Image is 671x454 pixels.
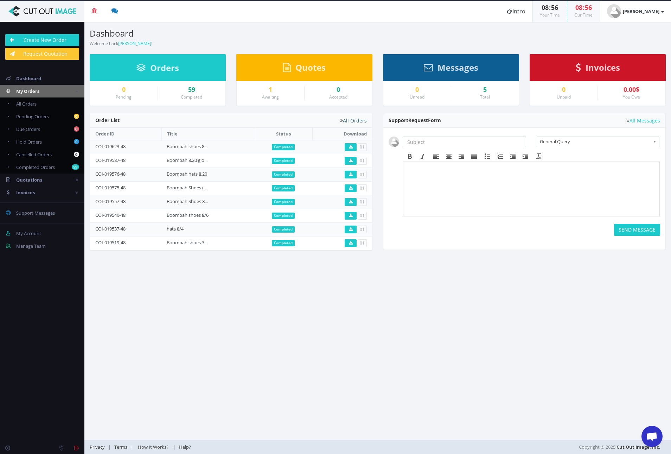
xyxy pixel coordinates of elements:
[16,151,52,158] span: Cancelled Orders
[295,62,326,73] span: Quotes
[430,152,442,161] div: Align left
[242,86,299,93] div: 1
[167,157,211,163] a: Boombah 8.20 gloves
[481,152,494,161] div: Bullet list
[116,94,132,100] small: Pending
[90,40,152,46] small: Welcome back !
[607,4,621,18] img: timthumb.php
[16,88,39,94] span: My Orders
[403,162,659,216] iframe: Rich Text Area. Press ALT-F9 for menu. Press ALT-F10 for toolbar. Press ALT-0 for help
[576,66,620,72] a: Invoices
[456,86,514,93] div: 5
[579,443,660,450] span: Copyright © 2025,
[340,118,367,123] a: All Orders
[437,62,478,73] span: Messages
[410,94,424,100] small: Unread
[138,444,168,450] span: How It Works?
[574,12,593,18] small: Our Time
[167,143,211,150] a: Boombah shoes 8/26
[532,152,545,161] div: Clear formatting
[455,152,468,161] div: Align right
[90,29,372,38] h3: Dashboard
[272,185,295,191] span: Completed
[95,226,126,232] a: COI-019537-48
[90,440,474,454] div: | | |
[272,240,295,246] span: Completed
[74,139,79,144] b: 0
[74,152,79,157] b: 0
[416,152,429,161] div: Italic
[90,128,161,140] th: Order ID
[272,226,295,233] span: Completed
[181,94,202,100] small: Completed
[540,12,560,18] small: Your Time
[150,62,179,74] span: Orders
[5,48,79,60] a: Request Quotation
[404,152,416,161] div: Bold
[163,86,221,93] div: 59
[167,212,209,218] a: Boombah shoes 8/6
[627,118,660,123] a: All Messages
[519,152,532,161] div: Increase indent
[167,239,212,246] a: Boombah shoes 3559
[494,152,506,161] div: Numbered list
[500,1,532,22] a: Intro
[175,444,194,450] a: Help?
[480,94,490,100] small: Total
[582,3,585,12] span: :
[95,86,152,93] a: 0
[16,243,46,249] span: Manage Team
[262,94,279,100] small: Awaiting
[90,444,108,450] a: Privacy
[72,164,79,170] b: 59
[272,213,295,219] span: Completed
[623,8,659,14] strong: [PERSON_NAME]
[95,212,126,218] a: COI-019540-48
[272,158,295,164] span: Completed
[111,444,131,450] a: Terms
[16,139,42,145] span: Hold Orders
[74,126,79,132] b: 0
[95,239,126,246] a: COI-019519-48
[389,86,446,93] a: 0
[310,86,367,93] div: 0
[95,184,126,191] a: COI-019575-48
[5,6,79,17] img: Cut Out Image
[623,94,640,100] small: You Owe
[5,34,79,46] a: Create New Order
[408,117,428,124] span: Request
[133,444,173,450] a: How It Works?
[575,3,582,12] span: 08
[167,171,207,177] a: Boombah hats 8.20
[551,3,558,12] span: 56
[616,444,660,450] a: Cut Out Image, Inc.
[16,126,40,132] span: Due Orders
[542,3,549,12] span: 08
[16,210,55,216] span: Support Messages
[161,128,254,140] th: Title
[272,144,295,150] span: Completed
[468,152,480,161] div: Justify
[557,94,571,100] small: Unpaid
[95,171,126,177] a: COI-019576-48
[74,114,79,119] b: 0
[254,128,313,140] th: Status
[585,3,592,12] span: 56
[586,62,620,73] span: Invoices
[272,199,295,205] span: Completed
[540,137,650,146] span: General Query
[16,164,55,170] span: Completed Orders
[136,66,179,72] a: Orders
[16,189,35,196] span: Invoices
[16,113,49,120] span: Pending Orders
[16,230,41,237] span: My Account
[313,128,372,140] th: Download
[535,86,592,93] a: 0
[389,137,399,147] img: user_default.jpg
[600,1,671,22] a: [PERSON_NAME]
[167,184,213,191] a: Boombah Shoes (8.19)
[118,40,151,46] a: [PERSON_NAME]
